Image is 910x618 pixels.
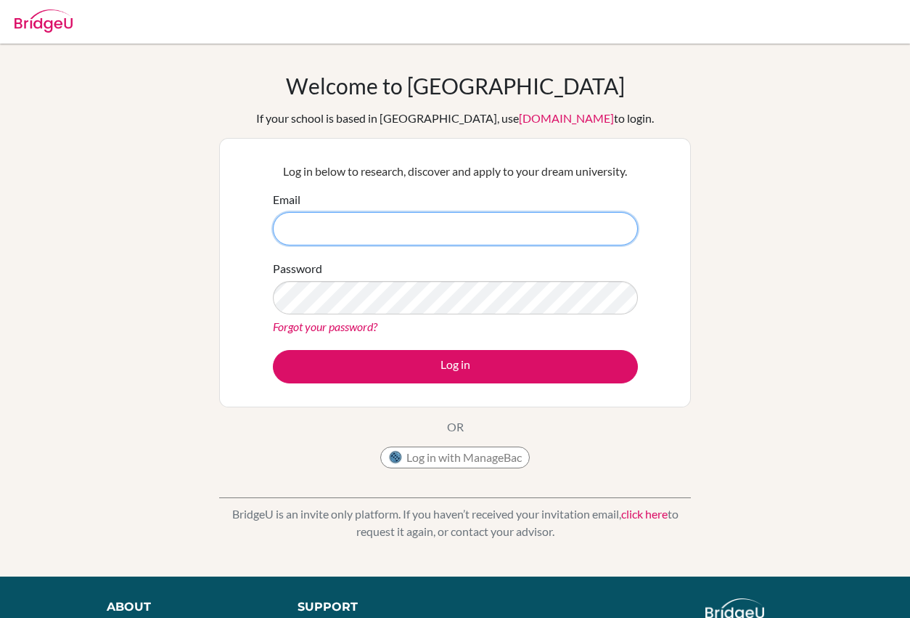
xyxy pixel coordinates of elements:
p: BridgeU is an invite only platform. If you haven’t received your invitation email, to request it ... [219,505,691,540]
a: [DOMAIN_NAME] [519,111,614,125]
h1: Welcome to [GEOGRAPHIC_DATA] [286,73,625,99]
a: click here [621,507,668,521]
label: Email [273,191,300,208]
div: About [107,598,265,616]
div: Support [298,598,441,616]
div: If your school is based in [GEOGRAPHIC_DATA], use to login. [256,110,654,127]
p: OR [447,418,464,436]
button: Log in with ManageBac [380,447,530,468]
label: Password [273,260,322,277]
img: Bridge-U [15,9,73,33]
a: Forgot your password? [273,320,377,333]
p: Log in below to research, discover and apply to your dream university. [273,163,638,180]
button: Log in [273,350,638,383]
